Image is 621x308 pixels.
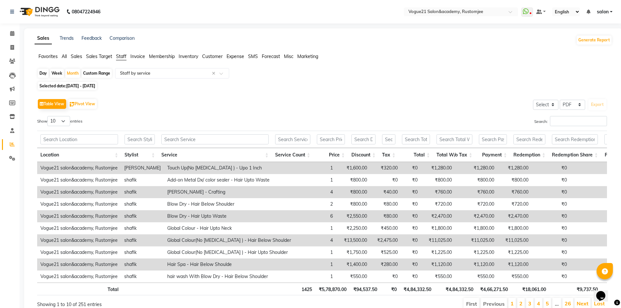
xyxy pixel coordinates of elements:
[317,134,345,144] input: Search Price
[549,283,601,295] th: ₹9,737.50
[497,246,532,258] td: ₹1,225.00
[370,174,401,186] td: ₹0
[497,186,532,198] td: ₹760.00
[421,222,455,234] td: ₹1,800.00
[37,297,269,308] div: Showing 1 to 10 of 251 entries
[497,174,532,186] td: ₹800.00
[248,53,258,59] span: SMS
[497,198,532,210] td: ₹720.00
[121,210,164,222] td: shafik
[455,198,497,210] td: ₹720.00
[401,210,421,222] td: ₹0
[37,174,121,186] td: Vogue21 salon&academy, Rustomjee
[336,162,370,174] td: ₹1,600.00
[546,300,549,307] a: 5
[60,35,74,41] a: Trends
[81,69,112,78] div: Custom Range
[121,148,158,162] th: Stylist: activate to sort column ascending
[594,300,605,307] a: Last
[262,53,280,59] span: Forecast
[149,53,175,59] span: Membership
[336,234,370,246] td: ₹13,500.00
[532,162,570,174] td: ₹0
[455,271,497,283] td: ₹550.00
[179,53,198,59] span: Inventory
[336,174,370,186] td: ₹800.00
[401,258,421,271] td: ₹0
[158,148,272,162] th: Service: activate to sort column ascending
[401,271,421,283] td: ₹0
[455,222,497,234] td: ₹1,800.00
[294,258,336,271] td: 1
[37,234,121,246] td: Vogue21 salon&academy, Rustomjee
[588,99,606,110] button: Export
[421,186,455,198] td: ₹760.00
[66,83,95,88] span: [DATE] - [DATE]
[164,210,294,222] td: Blow Dry - Hair Upto Waste
[275,134,310,144] input: Search Service Count
[37,186,121,198] td: Vogue21 salon&academy, Rustomjee
[401,186,421,198] td: ₹0
[37,222,121,234] td: Vogue21 salon&academy, Rustomjee
[497,210,532,222] td: ₹2,470.00
[370,258,401,271] td: ₹280.00
[164,271,294,283] td: hair wash With Blow Dry - Hair Below Shoulder
[455,162,497,174] td: ₹1,280.00
[532,186,570,198] td: ₹0
[532,198,570,210] td: ₹0
[497,258,532,271] td: ₹1,120.00
[110,35,135,41] a: Comparison
[350,283,381,295] th: ₹94,537.50
[336,186,370,198] td: ₹800.00
[294,198,336,210] td: 2
[351,134,376,144] input: Search Discount
[421,198,455,210] td: ₹720.00
[284,53,293,59] span: Misc
[294,210,336,222] td: 6
[433,148,476,162] th: Total W/o Tax: activate to sort column ascending
[370,234,401,246] td: ₹2,475.00
[455,186,497,198] td: ₹760.00
[294,234,336,246] td: 4
[227,53,244,59] span: Expense
[71,53,82,59] span: Sales
[532,234,570,246] td: ₹0
[38,82,97,90] span: Selected date:
[401,246,421,258] td: ₹0
[497,222,532,234] td: ₹1,800.00
[513,134,545,144] input: Search Redemption
[534,116,607,126] label: Search:
[455,210,497,222] td: ₹2,470.00
[315,283,350,295] th: ₹5,78,870.00
[161,134,268,144] input: Search Service
[37,198,121,210] td: Vogue21 salon&academy, Rustomjee
[164,174,294,186] td: Add-on Metal Dx/ color sealer - Hair Upto Waste
[164,246,294,258] td: Global Colour(No [MEDICAL_DATA] ) - Hair Upto Shoulder
[121,174,164,186] td: shafik
[294,246,336,258] td: 1
[121,222,164,234] td: shafik
[370,186,401,198] td: ₹40.00
[510,148,549,162] th: Redemption: activate to sort column ascending
[549,148,601,162] th: Redemption Share: activate to sort column ascending
[421,271,455,283] td: ₹550.00
[37,258,121,271] td: Vogue21 salon&academy, Rustomjee
[40,134,118,144] input: Search Location
[86,53,112,59] span: Sales Target
[164,162,294,174] td: Touch Up(No [MEDICAL_DATA] ) - Upo 1 Inch
[436,134,472,144] input: Search Total W/o Tax
[81,35,102,41] a: Feedback
[164,186,294,198] td: [PERSON_NAME] - Crafting
[336,271,370,283] td: ₹550.00
[421,246,455,258] td: ₹1,225.00
[273,283,315,295] th: 1425
[116,53,126,59] span: Staff
[519,300,523,307] a: 2
[121,198,164,210] td: shafik
[38,69,49,78] div: Day
[212,70,217,77] span: Clear all
[370,246,401,258] td: ₹525.00
[532,271,570,283] td: ₹0
[532,210,570,222] td: ₹0
[72,3,100,21] b: 08047224946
